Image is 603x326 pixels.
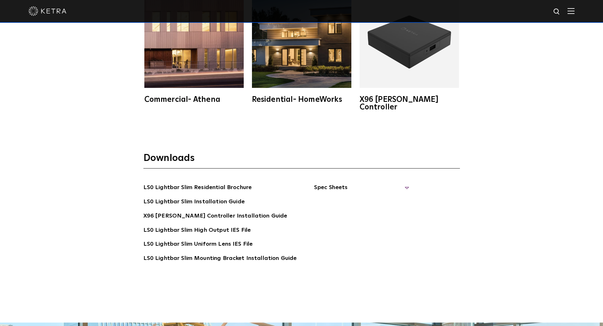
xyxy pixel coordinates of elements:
h3: Downloads [143,152,460,169]
a: LS0 Lightbar Slim Uniform Lens IES File [143,240,253,250]
div: Commercial- Athena [144,96,244,103]
a: LS0 Lightbar Slim Installation Guide [143,197,245,207]
a: LS0 Lightbar Slim Mounting Bracket Installation Guide [143,254,297,264]
div: Residential- HomeWorks [252,96,351,103]
img: search icon [553,8,561,16]
a: LS0 Lightbar Slim High Output IES File [143,226,251,236]
img: Hamburger%20Nav.svg [568,8,575,14]
div: X96 [PERSON_NAME] Controller [360,96,459,111]
img: ketra-logo-2019-white [28,6,66,16]
span: Spec Sheets [314,183,409,197]
a: LS0 Lightbar Slim Residential Brochure [143,183,252,193]
a: X96 [PERSON_NAME] Controller Installation Guide [143,212,287,222]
